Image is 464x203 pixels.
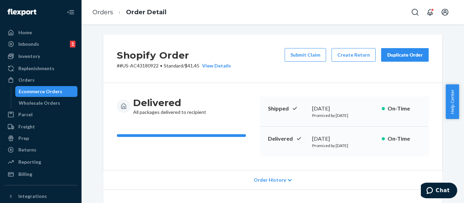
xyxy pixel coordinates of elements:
div: Inventory [18,53,40,60]
a: Replenishments [4,63,77,74]
div: Wholesale Orders [19,100,60,106]
div: Orders [18,77,35,83]
div: Integrations [18,193,47,200]
div: [DATE] [312,135,376,143]
div: Duplicate Order [387,52,423,58]
a: Orders [4,75,77,85]
div: 1 [70,41,75,47]
p: # #US-AC43180922 / $41.45 [117,62,231,69]
div: Billing [18,171,32,178]
a: Order Detail [126,8,166,16]
span: Order History [254,177,286,183]
div: Ecommerce Orders [19,88,62,95]
img: Flexport logo [7,9,36,16]
button: Submit Claim [285,48,326,62]
h2: Shopify Order [117,48,231,62]
button: Open account menu [438,5,452,19]
div: [DATE] [312,105,376,113]
h3: Delivered [133,97,206,109]
div: Prep [18,135,29,142]
iframe: Opens a widget where you can chat to one of our agents [421,183,457,200]
div: Freight [18,123,35,130]
a: Wholesale Orders [15,98,78,108]
a: Returns [4,144,77,155]
p: Promised by [DATE] [312,113,376,118]
button: Duplicate Order [381,48,429,62]
a: Home [4,27,77,38]
a: Inventory [4,51,77,62]
a: Orders [92,8,113,16]
a: Inbounds1 [4,39,77,49]
a: Reporting [4,157,77,167]
div: Home [18,29,32,36]
a: Prep [4,133,77,144]
button: Create Return [332,48,376,62]
div: All packages delivered to recipient [133,97,206,116]
a: Billing [4,169,77,180]
button: Close Navigation [64,5,77,19]
button: Help Center [446,84,459,119]
button: View Details [199,62,231,69]
p: On-Time [388,135,421,143]
span: Standard [164,63,183,68]
a: Freight [4,121,77,132]
ol: breadcrumbs [87,2,172,22]
button: Integrations [4,191,77,202]
p: Delivered [268,135,307,143]
a: Parcel [4,109,77,120]
div: Reporting [18,159,41,165]
button: Open Search Box [408,5,422,19]
p: On-Time [388,105,421,113]
div: Parcel [18,111,33,118]
div: Returns [18,146,36,153]
span: • [160,63,162,68]
div: Replenishments [18,65,54,72]
button: Open notifications [423,5,437,19]
p: Shipped [268,105,307,113]
a: Ecommerce Orders [15,86,78,97]
p: Promised by [DATE] [312,143,376,148]
div: Inbounds [18,41,39,47]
